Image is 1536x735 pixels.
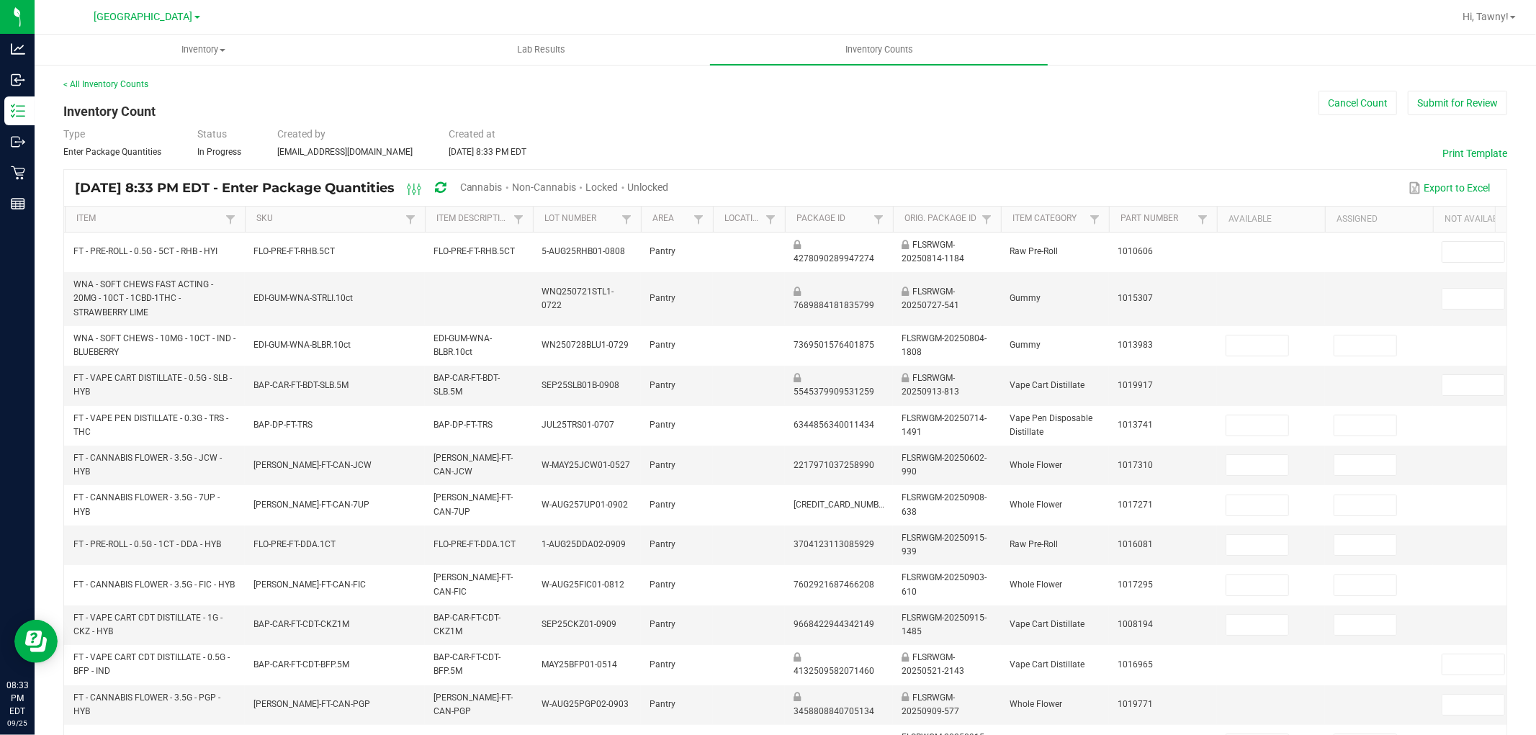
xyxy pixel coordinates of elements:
span: Inventory Counts [826,43,933,56]
span: 1013983 [1118,340,1153,350]
span: [PERSON_NAME]-FT-CAN-FIC [434,572,513,596]
span: W-AUG25FIC01-0812 [542,580,624,590]
span: 1016081 [1118,539,1153,549]
span: FLSRWGM-20250714-1491 [902,413,987,437]
span: 1019771 [1118,699,1153,709]
inline-svg: Inventory [11,104,25,118]
span: Pantry [650,699,675,709]
a: Filter [510,210,527,228]
a: Filter [402,210,419,228]
a: Filter [762,210,779,228]
span: In Progress [197,147,241,157]
a: Inventory [35,35,372,65]
span: WNQ250721STL1-0722 [542,287,614,310]
button: Print Template [1442,146,1507,161]
span: [PERSON_NAME]-FT-CAN-PGP [434,693,513,716]
span: FLSRWGM-20250908-638 [902,492,987,516]
span: FLSRWGM-20250804-1808 [902,333,987,357]
span: W-MAY25JCW01-0527 [542,460,630,470]
span: 1017271 [1118,500,1153,510]
span: Pantry [650,619,675,629]
span: W-AUG257UP01-0902 [542,500,628,510]
a: Filter [978,210,995,228]
span: Pantry [650,460,675,470]
a: < All Inventory Counts [63,79,148,89]
span: Whole Flower [1010,699,1062,709]
span: BAP-CAR-FT-BDT-SLB.5M [434,373,500,397]
a: Filter [1086,210,1103,228]
span: Locked [585,181,618,193]
span: Raw Pre-Roll [1010,246,1058,256]
span: Gummy [1010,340,1041,350]
span: EDI-GUM-WNA-BLBR.10ct [434,333,492,357]
span: WNA - SOFT CHEWS FAST ACTING - 20MG - 10CT - 1CBD-1THC - STRAWBERRY LIME [73,279,213,317]
a: ItemSortable [76,213,221,225]
span: FT - VAPE PEN DISTILLATE - 0.3G - TRS - THC [73,413,228,437]
span: Pantry [650,500,675,510]
span: 7369501576401875 [794,340,874,350]
a: Filter [1194,210,1211,228]
span: BAP-DP-FT-TRS [434,420,493,430]
span: 3704123113085929 [794,539,874,549]
span: FLSRWGM-20250909-577 [902,693,959,716]
span: Non-Cannabis [512,181,576,193]
span: FT - VAPE CART DISTILLATE - 0.5G - SLB - HYB [73,373,232,397]
span: FT - CANNABIS FLOWER - 3.5G - FIC - HYB [73,580,235,590]
span: Type [63,128,85,140]
span: Gummy [1010,293,1041,303]
span: FLSRWGM-20250915-939 [902,533,987,556]
span: [EMAIL_ADDRESS][DOMAIN_NAME] [277,147,413,157]
span: Vape Cart Distillate [1010,619,1084,629]
span: 3458808840705134 [794,706,874,716]
span: W-AUG25PGP02-0903 [542,699,629,709]
span: 4278090289947274 [794,253,874,263]
a: SKUSortable [256,213,401,225]
span: Pantry [650,246,675,256]
span: FLSRWGM-20250521-2143 [902,652,964,676]
inline-svg: Inbound [11,73,25,87]
th: Available [1217,207,1325,233]
p: 09/25 [6,718,28,729]
span: FLO-PRE-FT-RHB.5CT [253,246,335,256]
span: 1016965 [1118,659,1153,669]
a: Filter [690,210,707,228]
span: 2217971037258990 [794,460,874,470]
a: AreaSortable [652,213,689,225]
span: Pantry [650,580,675,590]
span: 5-AUG25RHB01-0808 [542,246,625,256]
span: FT - VAPE CART CDT DISTILLATE - 1G - CKZ - HYB [73,613,223,636]
button: Cancel Count [1319,91,1397,115]
span: FLSRWGM-20250903-610 [902,572,987,596]
span: [PERSON_NAME]-FT-CAN-PGP [253,699,370,709]
iframe: Resource center [14,620,58,663]
span: 1008194 [1118,619,1153,629]
span: 7602921687466208 [794,580,874,590]
inline-svg: Analytics [11,42,25,56]
span: FLSRWGM-20250915-1485 [902,613,987,636]
span: Vape Cart Distillate [1010,659,1084,669]
span: JUL25TRS01-0707 [542,420,614,430]
span: [GEOGRAPHIC_DATA] [94,11,193,23]
span: FLO-PRE-FT-DDA.1CT [434,539,516,549]
p: 08:33 PM EDT [6,679,28,718]
span: SEP25SLB01B-0908 [542,380,619,390]
span: 1-AUG25DDA02-0909 [542,539,626,549]
span: 4132509582071460 [794,666,874,676]
span: Pantry [650,659,675,669]
inline-svg: Outbound [11,135,25,149]
span: Pantry [650,420,675,430]
span: EDI-GUM-WNA-STRLI.10ct [253,293,353,303]
span: EDI-GUM-WNA-BLBR.10ct [253,340,351,350]
span: 1017310 [1118,460,1153,470]
span: BAP-CAR-FT-CDT-BFP.5M [253,659,349,669]
span: [CREDIT_CARD_NUMBER] [794,500,891,510]
th: Assigned [1325,207,1433,233]
span: [PERSON_NAME]-FT-CAN-JCW [253,460,372,470]
span: BAP-CAR-FT-CDT-BFP.5M [434,652,500,676]
span: [PERSON_NAME]-FT-CAN-7UP [253,500,369,510]
a: LocationSortable [724,213,761,225]
span: Lab Results [498,43,585,56]
span: FLO-PRE-FT-RHB.5CT [434,246,515,256]
span: 1017295 [1118,580,1153,590]
span: 1013741 [1118,420,1153,430]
